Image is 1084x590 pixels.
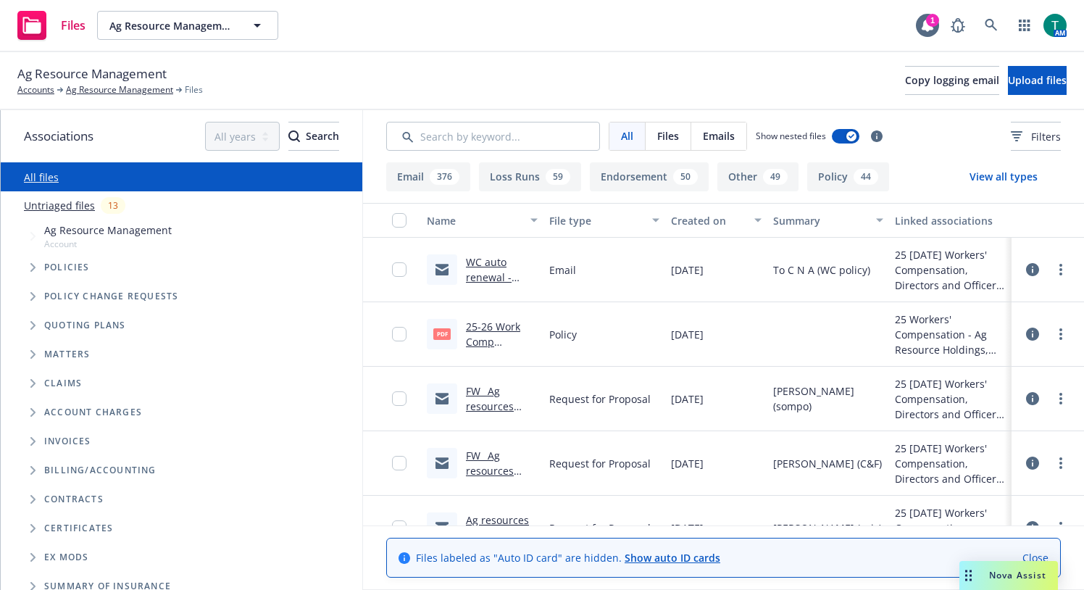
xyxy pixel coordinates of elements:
span: [DATE] [671,456,704,471]
input: Toggle Row Selected [392,262,406,277]
span: Policy change requests [44,292,178,301]
span: Quoting plans [44,321,126,330]
span: Invoices [44,437,91,446]
span: Files [185,83,203,96]
span: [PERSON_NAME] (C&F) [773,456,882,471]
input: Toggle Row Selected [392,520,406,535]
span: Emails [703,128,735,144]
a: more [1052,454,1070,472]
a: more [1052,519,1070,536]
span: Filters [1011,129,1061,144]
span: [PERSON_NAME] (sompo) [773,383,884,414]
button: Name [421,203,543,238]
input: Search by keyword... [386,122,600,151]
span: pdf [433,328,451,339]
button: Email [386,162,470,191]
a: Switch app [1010,11,1039,40]
span: [DATE] [671,520,704,536]
a: FW_ Ag resources 10_18 renewal [466,449,535,493]
input: Toggle Row Selected [392,456,406,470]
span: Files labeled as "Auto ID card" are hidden. [416,550,720,565]
span: Billing/Accounting [44,466,157,475]
button: Policy [807,162,889,191]
a: more [1052,390,1070,407]
a: WC auto renewal - exposure updates [466,255,512,315]
span: Show nested files [756,130,826,142]
input: Select all [392,213,406,228]
div: 25 Workers' Compensation - Ag Resource Holdings, LLC [895,312,1006,357]
div: 50 [673,169,698,185]
div: 25 [DATE] Workers' Compensation, Directors and Officers, Management Liability, Crime, Cyber, Prof... [895,505,1006,551]
button: File type [543,203,666,238]
button: SearchSearch [288,122,339,151]
span: Policies [44,263,90,272]
a: more [1052,261,1070,278]
span: Files [657,128,679,144]
a: Files [12,5,91,46]
button: Loss Runs [479,162,581,191]
input: Toggle Row Selected [392,391,406,406]
div: 1 [926,14,939,27]
div: Linked associations [895,213,1006,228]
div: 44 [854,169,878,185]
a: Show auto ID cards [625,551,720,565]
a: Untriaged files [24,198,95,213]
span: Certificates [44,524,113,533]
button: Nova Assist [959,561,1058,590]
button: Summary [767,203,890,238]
button: Ag Resource Management [97,11,278,40]
div: 25 [DATE] Workers' Compensation, Directors and Officers, Management Liability, Crime, Cyber, Prof... [895,441,1006,486]
span: To C N A (WC policy) [773,262,870,278]
button: Other [717,162,799,191]
div: Drag to move [959,561,977,590]
a: All files [24,170,59,184]
div: Summary [773,213,868,228]
span: Associations [24,127,93,146]
span: Ag Resource Management [17,65,167,83]
div: Tree Example [1,220,362,456]
img: photo [1043,14,1067,37]
span: Matters [44,350,90,359]
a: FW_ Ag resources 10_18 renewal [466,384,535,428]
div: 13 [101,197,125,214]
span: Filters [1031,129,1061,144]
svg: Search [288,130,300,142]
span: Account charges [44,408,142,417]
span: Contracts [44,495,104,504]
div: Search [288,122,339,150]
a: Ag resources 10_18 renewal [466,513,535,542]
span: All [621,128,633,144]
span: Request for Proposal [549,456,651,471]
button: Upload files [1008,66,1067,95]
input: Toggle Row Selected [392,327,406,341]
span: Account [44,238,172,250]
span: Request for Proposal [549,391,651,407]
span: [DATE] [671,262,704,278]
span: Nova Assist [989,569,1046,581]
a: Report a Bug [943,11,972,40]
span: Email [549,262,576,278]
span: [PERSON_NAME] (axis) [773,520,882,536]
div: 376 [430,169,459,185]
span: Files [61,20,86,31]
span: Request for Proposal [549,520,651,536]
a: 25-26 Work Comp Policy.pdf [466,320,520,364]
button: Copy logging email [905,66,999,95]
div: Name [427,213,522,228]
div: 59 [546,169,570,185]
div: File type [549,213,644,228]
button: Filters [1011,122,1061,151]
span: Copy logging email [905,73,999,87]
div: 25 [DATE] Workers' Compensation, Directors and Officers, Management Liability, Crime, Cyber, Prof... [895,247,1006,293]
button: Endorsement [590,162,709,191]
span: Claims [44,379,82,388]
span: [DATE] [671,391,704,407]
div: Created on [671,213,746,228]
button: View all types [946,162,1061,191]
span: Ag Resource Management [44,223,172,238]
span: [DATE] [671,327,704,342]
a: Accounts [17,83,54,96]
div: 25 [DATE] Workers' Compensation, Directors and Officers, Management Liability, Crime, Cyber, Prof... [895,376,1006,422]
button: Linked associations [889,203,1012,238]
a: Search [977,11,1006,40]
